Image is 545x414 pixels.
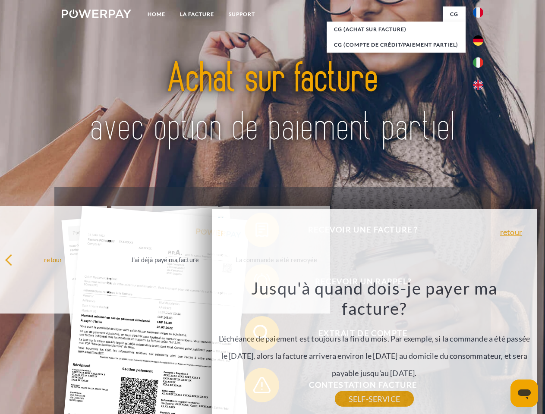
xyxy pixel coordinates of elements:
div: L'échéance de paiement est toujours la fin du mois. Par exemple, si la commande a été passée le [... [217,278,532,399]
a: CG [443,6,466,22]
iframe: Bouton de lancement de la fenêtre de messagerie [510,379,538,407]
img: logo-powerpay-white.svg [62,9,131,18]
img: it [473,57,483,68]
img: title-powerpay_fr.svg [82,41,463,165]
img: fr [473,7,483,18]
div: retour [5,254,102,265]
a: CG (achat sur facture) [327,22,466,37]
img: de [473,35,483,46]
a: retour [500,228,522,236]
a: CG (Compte de crédit/paiement partiel) [327,37,466,53]
a: LA FACTURE [173,6,221,22]
div: J'ai déjà payé ma facture [117,254,214,265]
a: Home [140,6,173,22]
h3: Jusqu'à quand dois-je payer ma facture? [217,278,532,319]
img: en [473,80,483,90]
a: SELF-SERVICE [335,391,414,407]
a: Support [221,6,262,22]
